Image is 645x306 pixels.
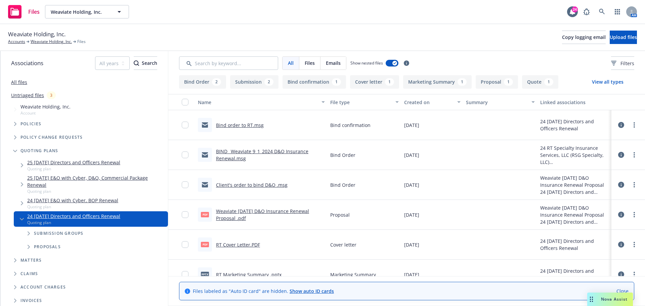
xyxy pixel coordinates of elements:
a: Bind order to RT.msg [216,122,264,128]
button: Filters [611,56,634,70]
div: 2 [212,78,221,86]
button: Bind confirmation [283,75,346,89]
span: pptx [201,272,209,277]
span: Weaviate Holding, Inc. [51,8,109,15]
div: 1 [458,78,467,86]
span: Policy change requests [20,135,83,139]
span: Weaviate Holding, Inc. [20,103,71,110]
a: 25 [DATE] E&O with Cyber, D&O, Commercial Package Renewal [27,174,165,188]
span: Invoices [20,299,42,303]
a: more [630,211,638,219]
span: Files labeled as "Auto ID card" are hidden. [193,288,334,295]
div: 1 [544,78,553,86]
span: Upload files [610,34,637,40]
div: Weaviate [DATE] D&O Insurance Renewal Proposal [540,174,609,188]
a: Accounts [8,39,25,45]
span: Show nested files [350,60,383,66]
span: Nova Assist [601,296,628,302]
a: 25 [DATE] Directors and Officers Renewal [27,159,120,166]
a: BIND_ Weaviate 9_1_2024 D&O Insurance Renewal.msg [216,148,308,162]
input: Toggle Row Selected [182,151,188,158]
div: 24 [DATE] Directors and Officers Renewal [540,267,609,281]
div: 24 RT Specialty Insurance Services, LLC (RSG Specialty, LLC) [540,144,609,166]
a: Search [595,5,609,18]
a: more [630,181,638,189]
button: Cover letter [350,75,399,89]
span: Filters [620,60,634,67]
span: Proposals [34,245,61,249]
span: PDF [201,242,209,247]
span: Files [28,9,40,14]
span: Submission groups [34,231,83,235]
button: SearchSearch [134,56,157,70]
span: Bind confirmation [330,122,371,129]
a: 24 [DATE] Directors and Officers Renewal [27,213,120,220]
span: Filters [611,60,634,67]
button: Submission [230,75,278,89]
span: Policies [20,122,42,126]
button: Nova Assist [587,293,633,306]
a: Close [616,288,629,295]
a: Files [5,2,42,21]
div: 24 [DATE] Directors and Officers Renewal [540,188,609,195]
a: Weaviate [DATE] D&O Insurance Renewal Proposal .pdf [216,208,309,221]
div: 1 [332,78,341,86]
a: Client's order to bind D&O .msg [216,182,288,188]
span: Files [77,39,86,45]
span: Weaviate Holding, Inc. [8,30,66,39]
span: Files [305,59,315,67]
button: View all types [581,75,634,89]
a: Report a Bug [580,5,593,18]
button: Bind Order [179,75,226,89]
input: Toggle Row Selected [182,211,188,218]
span: Quoting plan [27,188,165,194]
span: [DATE] [404,181,419,188]
span: Marketing Summary [330,271,376,278]
div: 24 [572,6,578,12]
span: Cover letter [330,241,356,248]
a: Show auto ID cards [290,288,334,294]
input: Toggle Row Selected [182,241,188,248]
div: 24 [DATE] Directors and Officers Renewal [540,218,609,225]
button: Weaviate Holding, Inc. [45,5,129,18]
span: [DATE] [404,151,419,159]
span: Quoting plan [27,220,120,225]
span: [DATE] [404,271,419,278]
span: pdf [201,212,209,217]
span: [DATE] [404,122,419,129]
span: Matters [20,258,42,262]
div: 24 [DATE] Directors and Officers Renewal [540,237,609,252]
a: more [630,270,638,278]
span: [DATE] [404,211,419,218]
div: 24 [DATE] Directors and Officers Renewal [540,118,609,132]
span: Account [20,110,71,116]
a: Untriaged files [11,92,44,99]
a: more [630,151,638,159]
div: 1 [385,78,394,86]
button: Summary [463,94,537,110]
span: Associations [11,59,43,68]
a: Weaviate Holding, Inc. [31,39,72,45]
div: 1 [504,78,513,86]
button: Marketing Summary [403,75,472,89]
button: Quote [522,75,558,89]
a: RT Cover Letter.PDF [216,242,260,248]
span: Emails [326,59,341,67]
div: Created on [404,99,453,106]
div: File type [330,99,391,106]
button: Proposal [476,75,518,89]
input: Search by keyword... [179,56,278,70]
button: Copy logging email [562,31,606,44]
span: Claims [20,272,38,276]
span: Bind Order [330,181,355,188]
input: Select all [182,99,188,105]
div: 3 [47,91,56,99]
span: Account charges [20,285,66,289]
button: File type [328,94,401,110]
button: Created on [401,94,463,110]
div: Name [198,99,317,106]
a: more [630,121,638,129]
div: Summary [466,99,527,106]
a: more [630,241,638,249]
span: Quoting plan [27,204,118,210]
